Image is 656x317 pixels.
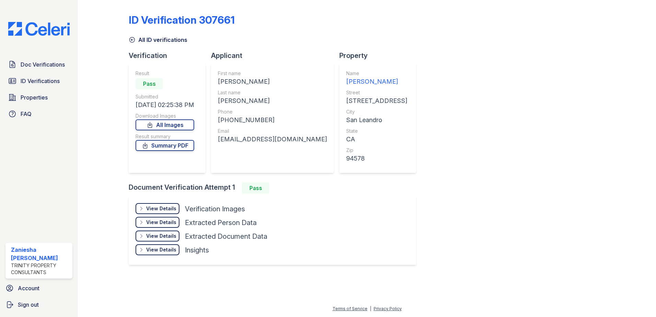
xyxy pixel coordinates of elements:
[129,36,187,44] a: All ID verifications
[218,134,327,144] div: [EMAIL_ADDRESS][DOMAIN_NAME]
[339,51,422,60] div: Property
[146,219,176,226] div: View Details
[129,183,422,193] div: Document Verification Attempt 1
[346,154,407,163] div: 94578
[11,246,70,262] div: Zaniesha [PERSON_NAME]
[5,107,72,121] a: FAQ
[346,108,407,115] div: City
[218,128,327,134] div: Email
[346,70,407,77] div: Name
[21,60,65,69] span: Doc Verifications
[146,246,176,253] div: View Details
[3,298,75,312] a: Sign out
[346,77,407,86] div: [PERSON_NAME]
[185,245,209,255] div: Insights
[18,284,39,292] span: Account
[129,14,235,26] div: ID Verification 307661
[3,22,75,36] img: CE_Logo_Blue-a8612792a0a2168367f1c8372b55b34899dd931a85d93a1a3d3e32e68fde9ad4.png
[21,110,32,118] span: FAQ
[185,204,245,214] div: Verification Images
[136,93,194,100] div: Submitted
[346,89,407,96] div: Street
[136,140,194,151] a: Summary PDF
[5,74,72,88] a: ID Verifications
[346,147,407,154] div: Zip
[136,113,194,119] div: Download Images
[136,119,194,130] a: All Images
[218,115,327,125] div: [PHONE_NUMBER]
[136,133,194,140] div: Result summary
[129,51,211,60] div: Verification
[5,58,72,71] a: Doc Verifications
[136,100,194,110] div: [DATE] 02:25:38 PM
[218,70,327,77] div: First name
[332,306,367,311] a: Terms of Service
[185,232,267,241] div: Extracted Document Data
[21,93,48,102] span: Properties
[21,77,60,85] span: ID Verifications
[218,108,327,115] div: Phone
[146,205,176,212] div: View Details
[346,115,407,125] div: San Leandro
[242,183,269,193] div: Pass
[136,70,194,77] div: Result
[218,96,327,106] div: [PERSON_NAME]
[346,70,407,86] a: Name [PERSON_NAME]
[346,96,407,106] div: [STREET_ADDRESS]
[346,134,407,144] div: CA
[185,218,257,227] div: Extracted Person Data
[18,301,39,309] span: Sign out
[346,128,407,134] div: State
[374,306,402,311] a: Privacy Policy
[136,78,163,89] div: Pass
[5,91,72,104] a: Properties
[218,89,327,96] div: Last name
[218,77,327,86] div: [PERSON_NAME]
[3,281,75,295] a: Account
[370,306,371,311] div: |
[11,262,70,276] div: Trinity Property Consultants
[146,233,176,239] div: View Details
[211,51,339,60] div: Applicant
